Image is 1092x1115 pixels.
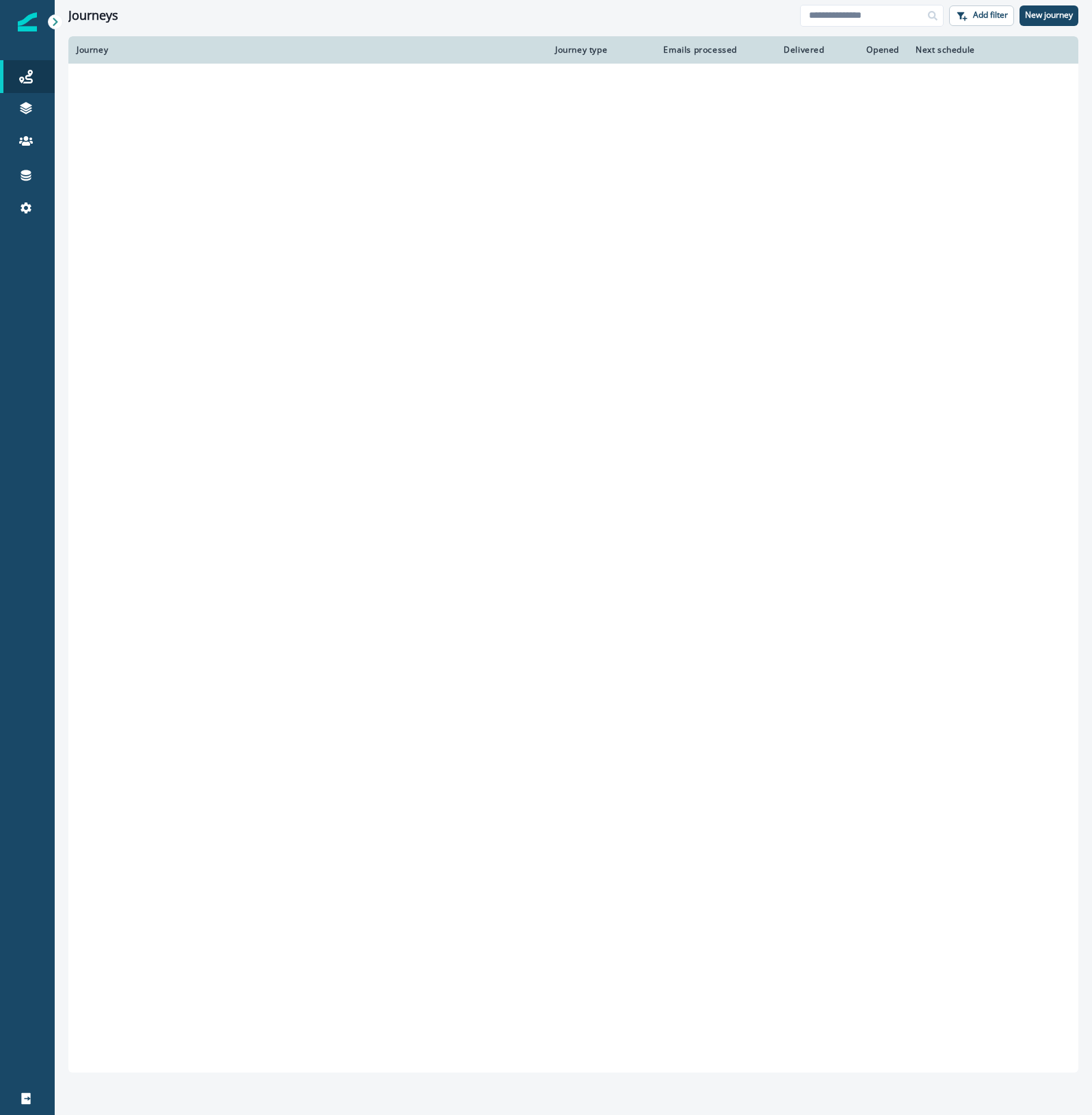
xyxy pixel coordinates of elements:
img: Inflection [18,12,37,31]
button: New journey [1020,5,1078,26]
div: Delivered [754,44,825,55]
div: Opened [841,44,899,55]
div: Journey [77,44,539,55]
button: Add filter [949,5,1014,26]
div: Next schedule [916,44,1036,55]
div: Journey type [555,44,641,55]
p: New journey [1025,10,1073,20]
h1: Journeys [68,8,118,23]
div: Emails processed [658,44,737,55]
p: Add filter [973,10,1008,20]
